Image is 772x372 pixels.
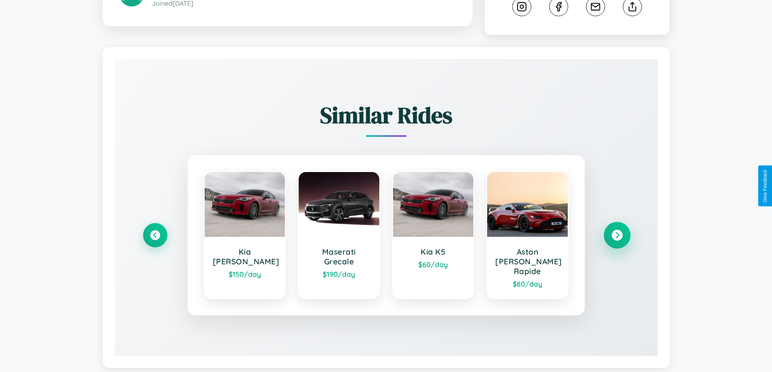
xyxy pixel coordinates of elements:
[392,171,475,299] a: Kia K5$60/day
[762,170,768,202] div: Give Feedback
[143,100,629,131] h2: Similar Rides
[204,171,286,299] a: Kia [PERSON_NAME]$150/day
[213,247,277,266] h3: Kia [PERSON_NAME]
[495,247,560,276] h3: Aston [PERSON_NAME] Rapide
[213,270,277,278] div: $ 150 /day
[307,270,371,278] div: $ 190 /day
[486,171,569,299] a: Aston [PERSON_NAME] Rapide$80/day
[298,171,380,299] a: Maserati Grecale$190/day
[307,247,371,266] h3: Maserati Grecale
[401,260,466,269] div: $ 60 /day
[401,247,466,257] h3: Kia K5
[495,279,560,288] div: $ 80 /day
